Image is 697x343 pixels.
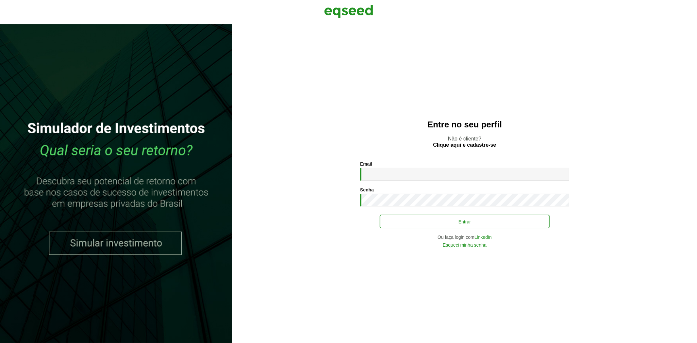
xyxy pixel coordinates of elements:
div: Ou faça login com [360,235,569,239]
a: LinkedIn [474,235,492,239]
p: Não é cliente? [245,136,684,148]
img: EqSeed Logo [324,3,373,20]
h2: Entre no seu perfil [245,120,684,129]
label: Senha [360,188,374,192]
a: Esqueci minha senha [443,243,487,247]
a: Clique aqui e cadastre-se [433,142,496,148]
button: Entrar [380,215,550,228]
label: Email [360,162,372,166]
